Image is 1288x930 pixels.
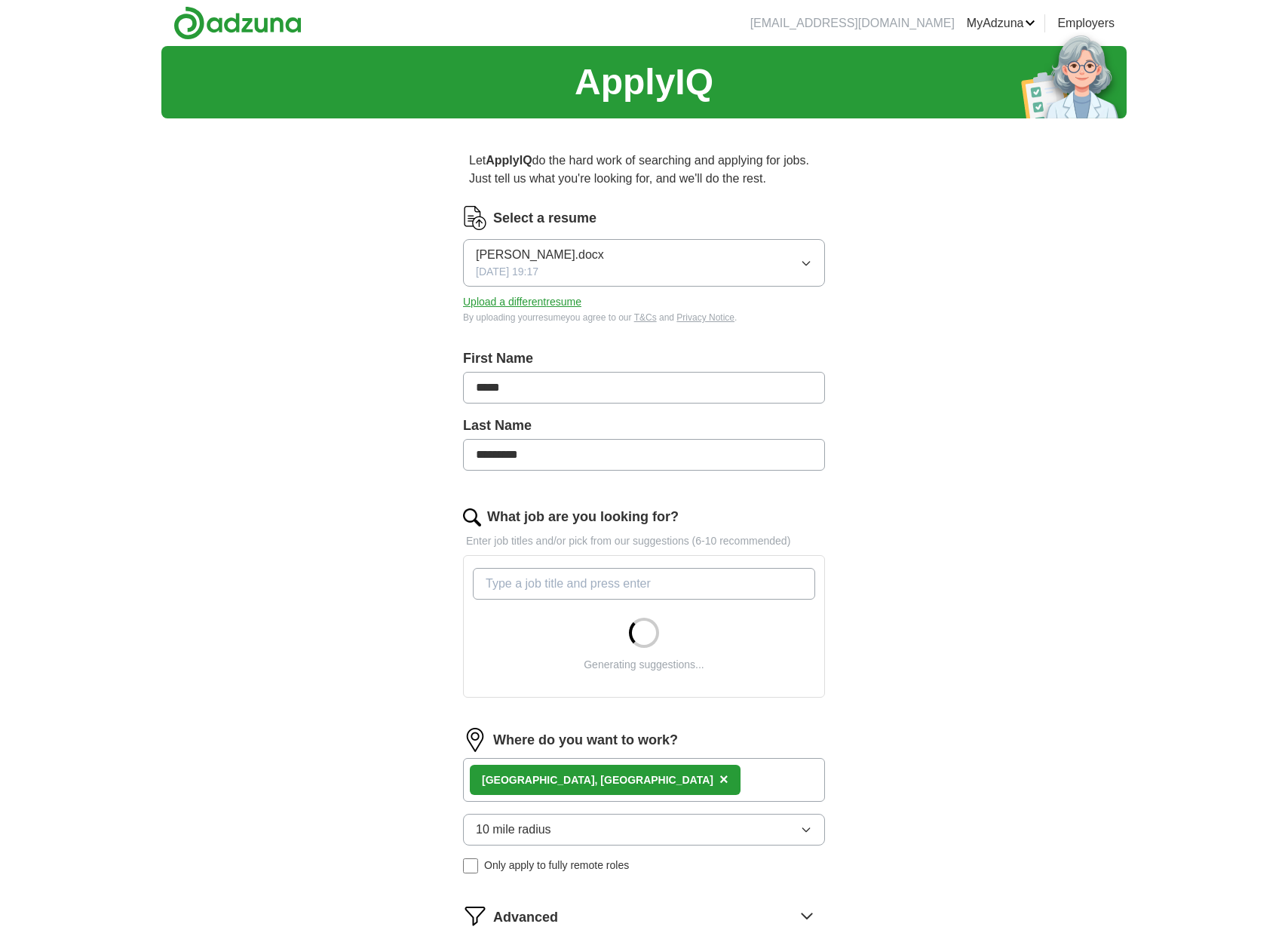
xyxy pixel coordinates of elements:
[575,55,713,109] h1: ApplyIQ
[463,814,825,846] button: 10 mile radius
[463,239,825,287] button: [PERSON_NAME].docx[DATE] 19:17
[463,728,487,752] img: location.png
[719,771,728,787] span: ×
[634,312,657,323] a: T&Cs
[463,416,825,436] label: Last Name
[584,657,704,673] div: Generating suggestions...
[676,312,734,323] a: Privacy Notice
[463,904,487,928] img: filter
[476,246,604,264] span: [PERSON_NAME].docx
[493,730,678,750] label: Where do you want to work?
[476,264,538,280] span: [DATE] 19:17
[482,772,713,788] div: [GEOGRAPHIC_DATA], [GEOGRAPHIC_DATA]
[487,507,679,527] label: What job are you looking for?
[463,858,478,873] input: Only apply to fully remote roles
[486,154,532,167] strong: ApplyIQ
[750,14,955,32] li: [EMAIL_ADDRESS][DOMAIN_NAME]
[173,6,302,40] img: Adzuna logo
[1057,14,1115,32] a: Employers
[463,508,481,526] img: search.png
[463,348,825,369] label: First Name
[463,533,825,549] p: Enter job titles and/or pick from our suggestions (6-10 recommended)
[967,14,1036,32] a: MyAdzuna
[476,821,551,839] span: 10 mile radius
[463,311,825,324] div: By uploading your resume you agree to our and .
[463,146,825,194] p: Let do the hard work of searching and applying for jobs. Just tell us what you're looking for, an...
[719,769,728,791] button: ×
[493,907,558,928] span: Advanced
[463,294,581,310] button: Upload a differentresume
[463,206,487,230] img: CV Icon
[493,208,596,229] label: Select a resume
[484,858,629,873] span: Only apply to fully remote roles
[473,568,815,600] input: Type a job title and press enter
